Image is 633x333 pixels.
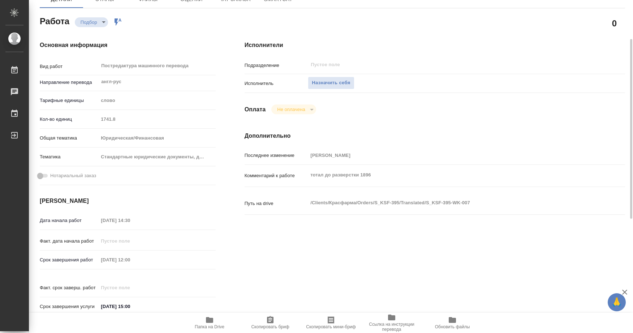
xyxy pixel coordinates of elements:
[40,303,98,310] p: Срок завершения услуги
[40,14,69,27] h2: Работа
[245,62,308,69] p: Подразделение
[98,282,162,293] input: Пустое поле
[306,324,356,329] span: Скопировать мини-бриф
[98,94,215,107] div: слово
[366,322,418,332] span: Ссылка на инструкции перевода
[301,313,361,333] button: Скопировать мини-бриф
[98,255,162,265] input: Пустое поле
[251,324,289,329] span: Скопировать бриф
[40,116,98,123] p: Кол-во единиц
[50,172,96,179] span: Нотариальный заказ
[40,79,98,86] p: Направление перевода
[40,217,98,224] p: Дата начала работ
[245,41,625,50] h4: Исполнители
[245,80,308,87] p: Исполнитель
[435,324,470,329] span: Обновить файлы
[308,77,354,89] button: Назначить себя
[245,172,308,179] p: Комментарий к работе
[98,215,162,226] input: Пустое поле
[308,197,593,209] textarea: /Clients/Красфарма/Orders/S_KSF-395/Translated/S_KSF-395-WK-007
[40,153,98,161] p: Тематика
[40,97,98,104] p: Тарифные единицы
[245,152,308,159] p: Последнее изменение
[245,200,308,207] p: Путь на drive
[40,238,98,245] p: Факт. дата начала работ
[98,132,215,144] div: Юридическая/Финансовая
[422,313,483,333] button: Обновить файлы
[179,313,240,333] button: Папка на Drive
[361,313,422,333] button: Ссылка на инструкции перевода
[78,19,99,25] button: Подбор
[40,284,98,291] p: Факт. срок заверш. работ
[275,106,307,112] button: Не оплачена
[75,17,108,27] div: Подбор
[271,104,316,114] div: Подбор
[612,17,617,29] h2: 0
[245,105,266,114] h4: Оплата
[40,256,98,264] p: Срок завершения работ
[98,151,215,163] div: Стандартные юридические документы, договоры, уставы
[40,197,216,205] h4: [PERSON_NAME]
[608,293,626,311] button: 🙏
[308,169,593,181] textarea: тотал до разверстки 1896
[98,301,162,312] input: ✎ Введи что-нибудь
[245,132,625,140] h4: Дополнительно
[98,236,162,246] input: Пустое поле
[40,41,216,50] h4: Основная информация
[98,114,215,124] input: Пустое поле
[312,79,350,87] span: Назначить себя
[308,150,593,161] input: Пустое поле
[310,60,576,69] input: Пустое поле
[40,135,98,142] p: Общая тематика
[40,63,98,70] p: Вид работ
[195,324,224,329] span: Папка на Drive
[611,295,623,310] span: 🙏
[240,313,301,333] button: Скопировать бриф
